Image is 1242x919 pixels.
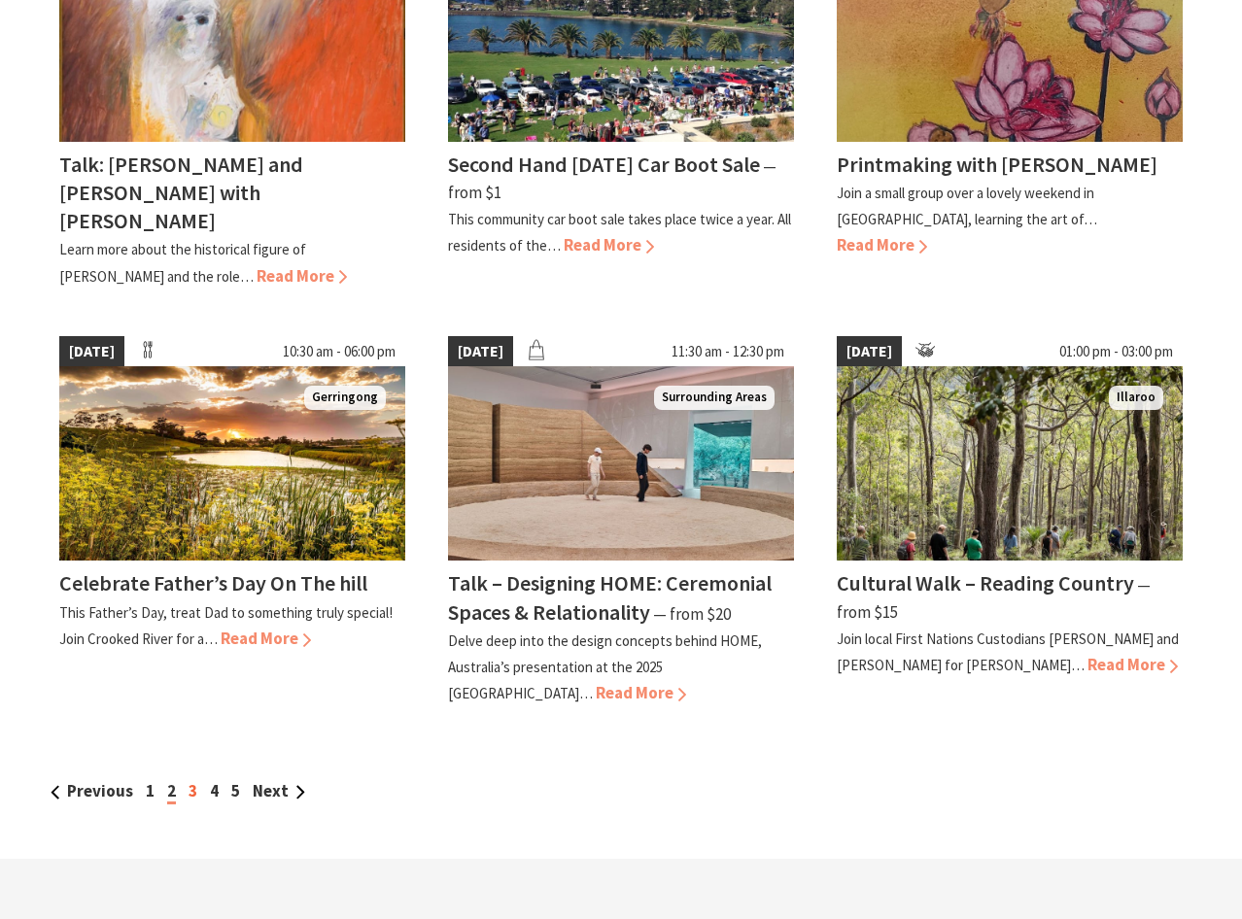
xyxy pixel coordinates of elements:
span: Gerringong [304,386,386,410]
h4: Second Hand [DATE] Car Boot Sale [448,151,760,178]
span: [DATE] [59,336,124,367]
h4: Talk: [PERSON_NAME] and [PERSON_NAME] with [PERSON_NAME] [59,151,303,234]
span: 2 [167,780,176,804]
span: Read More [221,628,311,649]
span: ⁠— from $20 [653,603,731,625]
p: Join local First Nations Custodians [PERSON_NAME] and [PERSON_NAME] for [PERSON_NAME]… [837,630,1179,674]
a: [DATE] 10:30 am - 06:00 pm Crooked River Estate Gerringong Celebrate Father’s Day On The hill Thi... [59,336,405,707]
a: [DATE] 11:30 am - 12:30 pm Two visitors stand in the middle ofn a circular stone art installation... [448,336,794,707]
span: Read More [837,234,927,255]
h4: Cultural Walk – Reading Country [837,569,1134,596]
p: This community car boot sale takes place twice a year. All residents of the… [448,210,791,255]
a: 4 [210,780,219,801]
img: Crooked River Estate [59,366,405,561]
a: [DATE] 01:00 pm - 03:00 pm Visitors walk in single file along the Buddawang Track Illaroo Cultura... [837,336,1183,707]
a: Previous [51,780,133,801]
span: 01:00 pm - 03:00 pm [1050,336,1183,367]
span: 10:30 am - 06:00 pm [273,336,405,367]
span: Surrounding Areas [654,386,775,410]
img: Visitors walk in single file along the Buddawang Track [837,366,1183,561]
h4: Celebrate Father’s Day On The hill [59,569,367,596]
span: Read More [564,234,654,255]
span: [DATE] [837,336,902,367]
img: Two visitors stand in the middle ofn a circular stone art installation with sand in the middle [448,366,794,561]
a: Next [253,780,305,801]
p: This Father’s Day, treat Dad to something truly special! Join Crooked River for a… [59,603,393,648]
p: Learn more about the historical figure of [PERSON_NAME] and the role… [59,240,306,285]
h4: Talk – Designing HOME: Ceremonial Spaces & Relationality [448,569,772,625]
a: 1 [146,780,155,801]
span: [DATE] [448,336,513,367]
a: 5 [231,780,240,801]
p: Delve deep into the design concepts behind HOME, Australia’s presentation at the 2025 [GEOGRAPHIC... [448,631,762,702]
span: Read More [1087,654,1178,675]
h4: Printmaking with [PERSON_NAME] [837,151,1157,178]
span: Read More [596,682,686,703]
span: Illaroo [1109,386,1163,410]
a: 3 [189,780,197,801]
p: Join a small group over a lovely weekend in [GEOGRAPHIC_DATA], learning the art of… [837,184,1097,228]
span: ⁠— from $15 [837,574,1151,622]
span: Read More [257,265,347,287]
span: 11:30 am - 12:30 pm [662,336,794,367]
